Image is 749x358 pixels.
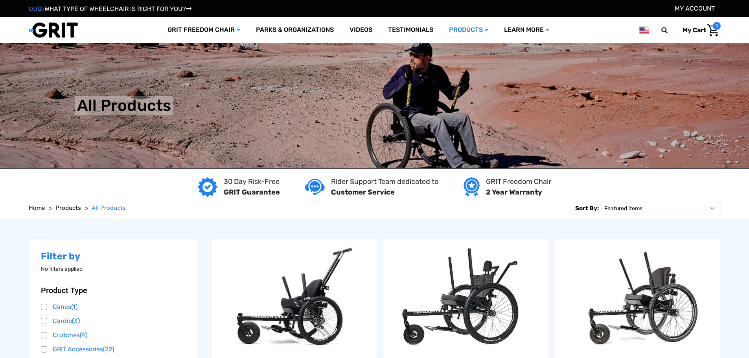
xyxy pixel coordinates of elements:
[224,188,280,196] strong: GRIT Guarantee
[383,244,548,354] img: GRIT Freedom Chair: Spartan
[331,176,438,187] p: Rider Support Team dedicated to
[639,25,649,35] img: us.png
[29,204,45,213] a: Home
[29,5,44,13] span: QUIZ:
[29,5,191,13] a: QUIZ:WHAT TYPE OF WHEELCHAIR IS RIGHT FOR YOU?
[55,204,81,213] a: Products
[555,244,720,354] img: GRIT Freedom Chair Pro: the Pro model shown including contoured Invacare Matrx seatback, Spinergy...
[71,303,77,310] span: (1)
[77,96,171,115] h1: All Products
[72,317,80,325] span: (3)
[486,188,542,196] strong: 2 Year Warranty
[41,286,186,295] button: Toggle Product Type filter section
[92,204,126,213] a: All Products
[224,176,280,187] p: 30 Day Risk-Free
[305,179,325,195] img: Customer service
[713,22,721,30] span: 0
[248,17,342,43] a: Parks & Organizations
[198,177,217,197] img: GRIT Guarantee
[464,177,480,197] img: Year warranty
[212,244,377,354] img: GRIT Junior: GRIT Freedom Chair all terrain wheelchair engineered specifically for kids
[55,204,81,211] span: Products
[160,17,248,43] a: GRIT Freedom Chair
[665,22,677,39] input: Search
[92,204,126,211] span: All Products
[441,17,496,43] a: Products
[677,22,721,39] a: Cart with 0 items
[486,176,551,187] p: GRIT Freedom Chair
[29,204,45,211] span: Home
[41,286,87,295] span: Product Type
[683,26,706,34] span: My Cart
[496,17,557,43] a: Learn More
[41,329,186,341] a: Crutches(4)
[41,301,186,313] a: Canes(1)
[41,315,186,327] a: Cardio(3)
[41,265,186,273] p: No filters applied
[41,251,186,262] h2: Filter by
[41,343,186,355] a: GRIT Accessories(22)
[575,202,599,215] label: Sort By:
[380,17,441,43] a: Testimonials
[342,17,380,43] a: Videos
[80,331,87,339] span: (4)
[29,22,78,38] img: GRIT All-Terrain Wheelchair and Mobility Equipment
[707,24,719,37] img: Cart
[103,345,114,353] span: (22)
[331,188,395,196] strong: Customer Service
[675,5,715,12] a: Account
